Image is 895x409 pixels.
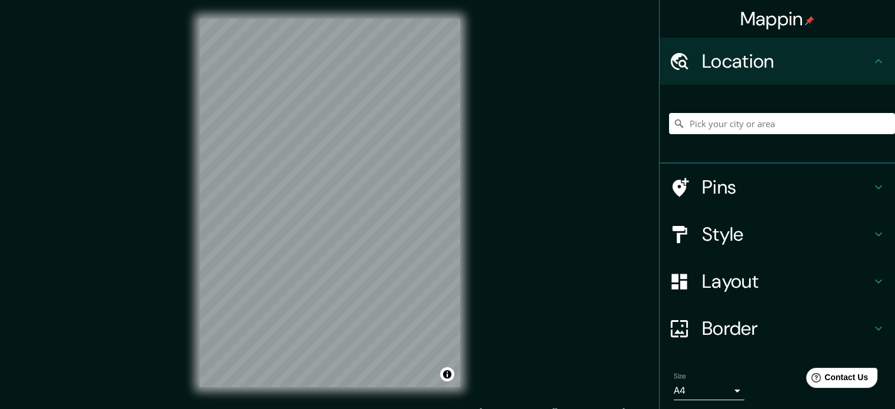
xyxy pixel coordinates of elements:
[199,19,460,387] canvas: Map
[660,164,895,211] div: Pins
[440,367,454,381] button: Toggle attribution
[805,16,814,25] img: pin-icon.png
[702,175,871,199] h4: Pins
[674,381,744,400] div: A4
[660,38,895,85] div: Location
[674,371,686,381] label: Size
[660,211,895,258] div: Style
[669,113,895,134] input: Pick your city or area
[702,49,871,73] h4: Location
[660,258,895,305] div: Layout
[790,363,882,396] iframe: Help widget launcher
[702,270,871,293] h4: Layout
[702,222,871,246] h4: Style
[702,317,871,340] h4: Border
[660,305,895,352] div: Border
[740,7,815,31] h4: Mappin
